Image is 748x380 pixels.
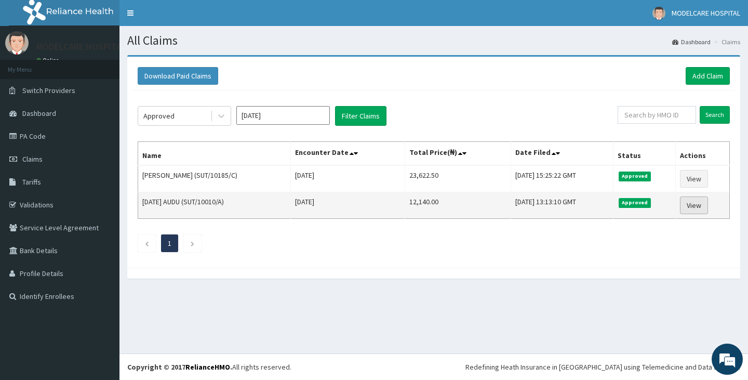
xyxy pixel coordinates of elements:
span: We're online! [60,120,143,225]
div: Minimize live chat window [170,5,195,30]
img: User Image [652,7,665,20]
a: View [680,170,708,188]
th: Total Price(₦) [405,142,511,166]
a: Next page [190,239,195,248]
img: d_794563401_company_1708531726252_794563401 [19,52,42,78]
td: [DATE] [290,165,405,192]
input: Select Month and Year [236,106,330,125]
div: Redefining Heath Insurance in [GEOGRAPHIC_DATA] using Telemedicine and Data Science! [465,362,740,372]
p: MODELCARE HOSPITAL [36,42,126,51]
img: User Image [5,31,29,55]
span: Switch Providers [22,86,75,95]
input: Search by HMO ID [618,106,696,124]
span: Approved [619,172,651,181]
th: Actions [675,142,729,166]
footer: All rights reserved. [119,353,748,380]
a: RelianceHMO [185,362,230,372]
th: Status [613,142,675,166]
td: [DATE] [290,192,405,219]
th: Encounter Date [290,142,405,166]
td: [DATE] AUDU (SUT/10010/A) [138,192,291,219]
strong: Copyright © 2017 . [127,362,232,372]
span: MODELCARE HOSPITAL [672,8,740,18]
span: Claims [22,154,43,164]
a: Dashboard [672,37,711,46]
th: Date Filed [511,142,613,166]
td: [DATE] 13:13:10 GMT [511,192,613,219]
td: 12,140.00 [405,192,511,219]
li: Claims [712,37,740,46]
a: Previous page [144,239,149,248]
th: Name [138,142,291,166]
span: Approved [619,198,651,207]
td: [DATE] 15:25:22 GMT [511,165,613,192]
a: Online [36,57,61,64]
textarea: Type your message and hit 'Enter' [5,262,198,298]
a: Add Claim [686,67,730,85]
button: Download Paid Claims [138,67,218,85]
div: Approved [143,111,175,121]
a: Page 1 is your current page [168,239,171,248]
span: Dashboard [22,109,56,118]
h1: All Claims [127,34,740,47]
input: Search [700,106,730,124]
a: View [680,196,708,214]
td: [PERSON_NAME] (SUT/10185/C) [138,165,291,192]
td: 23,622.50 [405,165,511,192]
span: Tariffs [22,177,41,187]
div: Chat with us now [54,58,175,72]
button: Filter Claims [335,106,386,126]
